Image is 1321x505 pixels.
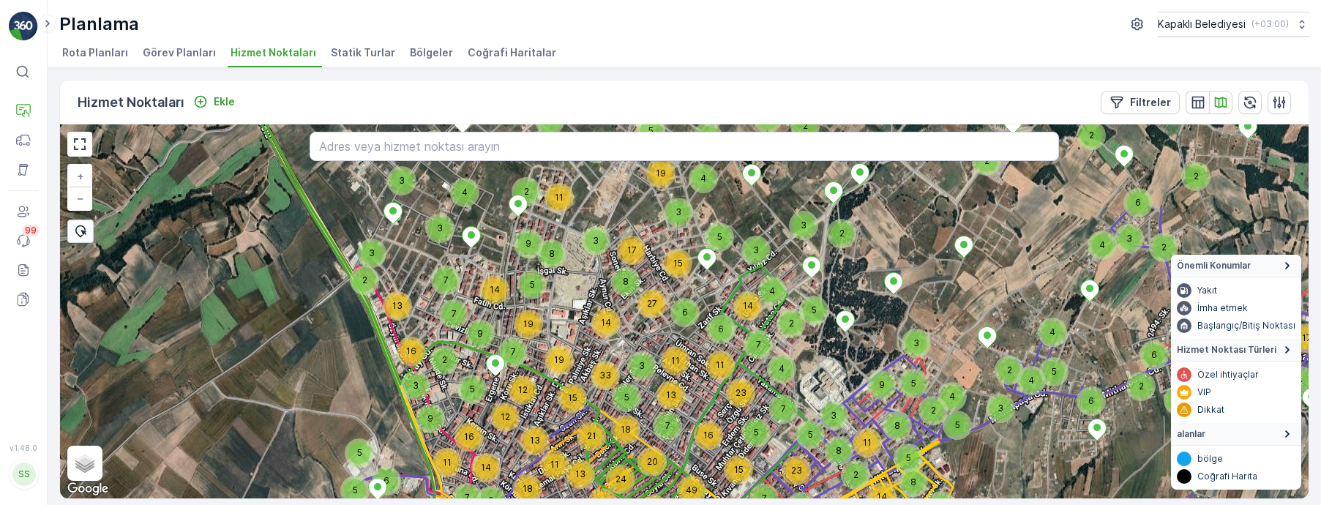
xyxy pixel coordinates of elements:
[894,420,900,431] span: 8
[666,389,676,400] span: 13
[853,428,882,457] div: 11
[231,45,316,60] span: Hizmet Noktaları
[726,378,755,408] div: 23
[1126,233,1132,244] span: 3
[1158,17,1246,31] p: Kapaklı Belediyesi
[340,476,370,505] div: 5
[656,168,666,179] span: 19
[549,248,555,259] span: 8
[462,187,468,198] span: 4
[1251,18,1289,30] p: ( +03:00 )
[357,239,386,268] div: 3
[617,236,646,265] div: 17
[839,228,845,239] span: 2
[808,429,813,440] span: 5
[490,284,500,295] span: 14
[791,465,802,476] span: 23
[995,356,1024,385] div: 2
[464,431,474,442] span: 16
[803,120,808,131] span: 2
[1077,121,1106,150] div: 2
[741,236,771,265] div: 3
[524,186,529,197] span: 2
[470,384,475,394] span: 5
[437,222,443,233] span: 3
[1181,162,1210,191] div: 2
[1088,395,1094,406] span: 6
[627,244,637,255] span: 17
[64,479,112,498] img: Google
[69,187,91,209] a: Uzaklaştır
[1139,340,1169,370] div: 6
[1151,349,1157,360] span: 6
[523,483,533,494] span: 18
[465,492,470,503] span: 7
[611,267,640,296] div: 8
[877,491,887,502] span: 14
[468,45,556,60] span: Coğrafi Haritalar
[611,415,640,444] div: 18
[836,445,842,456] span: 8
[694,421,723,450] div: 16
[525,238,531,249] span: 9
[372,466,401,495] div: 6
[511,346,516,357] span: 7
[1038,318,1067,347] div: 4
[790,111,820,141] div: 2
[69,447,101,479] a: Layers
[1089,130,1094,141] span: 2
[1115,224,1144,253] div: 3
[706,351,735,380] div: 11
[425,214,454,243] div: 3
[756,339,761,350] span: 7
[827,219,856,248] div: 2
[1101,91,1180,114] button: Filtreler
[566,460,595,489] div: 13
[67,220,94,243] div: Toplu Seçim
[639,360,645,371] span: 3
[587,430,596,441] span: 21
[540,450,569,479] div: 11
[77,192,84,204] span: −
[648,125,654,136] span: 5
[554,354,564,365] span: 19
[518,384,528,395] span: 12
[1197,302,1248,314] p: İmha etmek
[550,459,559,470] span: 11
[530,435,540,446] span: 13
[480,275,509,304] div: 14
[776,309,806,338] div: 2
[911,378,916,389] span: 5
[717,231,722,242] span: 5
[369,247,375,258] span: 3
[392,300,403,311] span: 13
[397,337,426,366] div: 16
[512,177,541,206] div: 2
[537,239,566,269] div: 8
[637,289,667,318] div: 27
[1197,369,1259,381] p: Özel ihtiyaçlar
[530,279,535,290] span: 5
[612,383,641,412] div: 5
[59,12,139,36] p: Planlama
[955,419,960,430] span: 5
[627,351,656,381] div: 3
[1194,171,1199,182] span: 2
[743,300,753,311] span: 14
[444,274,449,285] span: 7
[799,296,828,325] div: 5
[514,310,543,339] div: 19
[734,464,744,475] span: 15
[64,479,112,498] a: Bu bölgeyi Google Haritalar'da açın (yeni pencerede açılır)
[906,452,911,463] span: 5
[931,405,936,416] span: 2
[1177,344,1276,356] span: Hizmet Noktası Türleri
[555,192,564,203] span: 11
[705,131,711,142] span: 6
[62,45,128,60] span: Rota Planları
[879,379,885,390] span: 9
[689,164,718,193] div: 4
[575,468,585,479] span: 13
[653,411,682,441] div: 7
[1161,242,1167,252] span: 2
